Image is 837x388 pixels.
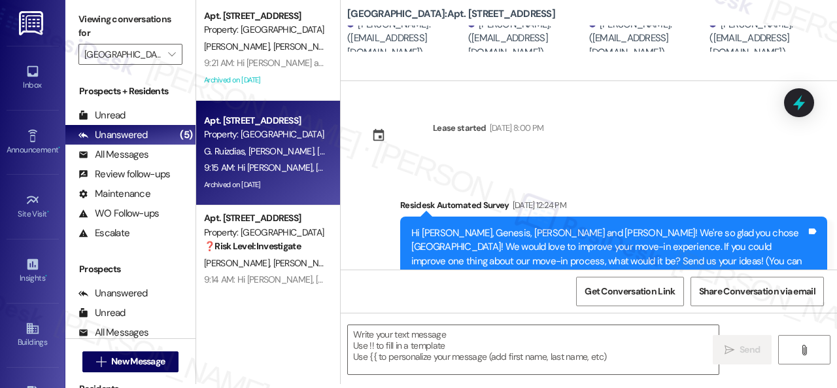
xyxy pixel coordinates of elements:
a: Buildings [7,317,59,353]
div: Lease started [433,121,487,135]
span: • [45,272,47,281]
a: Site Visit • [7,189,59,224]
strong: ❓ Risk Level: Investigate [204,240,301,252]
a: Insights • [7,253,59,289]
div: Apt. [STREET_ADDRESS] [204,211,325,225]
i:  [799,345,809,355]
div: Property: [GEOGRAPHIC_DATA] [204,23,325,37]
div: Archived on [DATE] [203,177,326,193]
div: Unanswered [78,128,148,142]
div: Apt. [STREET_ADDRESS] [204,9,325,23]
div: Residesk Automated Survey [400,198,827,217]
span: • [47,207,49,217]
span: [PERSON_NAME] [204,257,273,269]
div: WO Follow-ups [78,207,159,220]
label: Viewing conversations for [78,9,182,44]
div: [PERSON_NAME]. ([EMAIL_ADDRESS][DOMAIN_NAME]) [709,18,827,60]
a: Inbox [7,60,59,96]
span: Share Conversation via email [699,285,815,298]
div: [DATE] 12:24 PM [509,198,566,212]
div: All Messages [78,326,148,340]
span: Send [740,343,760,357]
div: Prospects + Residents [65,84,196,98]
i:  [725,345,734,355]
span: New Message [111,355,165,368]
span: G. Ruizdias [204,145,248,157]
div: Hi [PERSON_NAME], Genesis, [PERSON_NAME] and [PERSON_NAME]! We're so glad you chose [GEOGRAPHIC_D... [411,226,806,283]
div: Archived on [DATE] [203,72,326,88]
div: Unanswered [78,287,148,300]
div: Unread [78,109,126,122]
div: Review follow-ups [78,168,170,181]
div: [DATE] 8:00 PM [487,121,544,135]
div: Apt. [STREET_ADDRESS] [204,114,325,128]
div: [PERSON_NAME]. ([EMAIL_ADDRESS][DOMAIN_NAME]) [589,18,707,60]
div: Prospects [65,262,196,276]
span: [PERSON_NAME] [317,145,386,157]
div: Escalate [78,226,129,240]
span: Get Conversation Link [585,285,675,298]
i:  [168,49,175,60]
button: Share Conversation via email [691,277,824,306]
b: [GEOGRAPHIC_DATA]: Apt. [STREET_ADDRESS] [347,7,555,21]
i:  [96,357,106,367]
span: • [58,143,60,152]
button: Get Conversation Link [576,277,683,306]
input: All communities [84,44,162,65]
img: ResiDesk Logo [19,11,46,35]
div: (5) [177,125,196,145]
div: All Messages [78,148,148,162]
span: [PERSON_NAME] [273,41,339,52]
button: Send [713,335,772,364]
span: [PERSON_NAME] [248,145,318,157]
div: [PERSON_NAME]. ([EMAIL_ADDRESS][DOMAIN_NAME]) [468,18,586,60]
div: Unread [78,306,126,320]
span: [PERSON_NAME] [273,257,343,269]
button: New Message [82,351,179,372]
div: Property: [GEOGRAPHIC_DATA] [204,226,325,239]
span: [PERSON_NAME] [204,41,273,52]
div: Archived on [DATE] [203,288,326,304]
div: Maintenance [78,187,150,201]
div: [PERSON_NAME]. ([EMAIL_ADDRESS][DOMAIN_NAME]) [347,18,465,60]
div: Property: [GEOGRAPHIC_DATA] [204,128,325,141]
